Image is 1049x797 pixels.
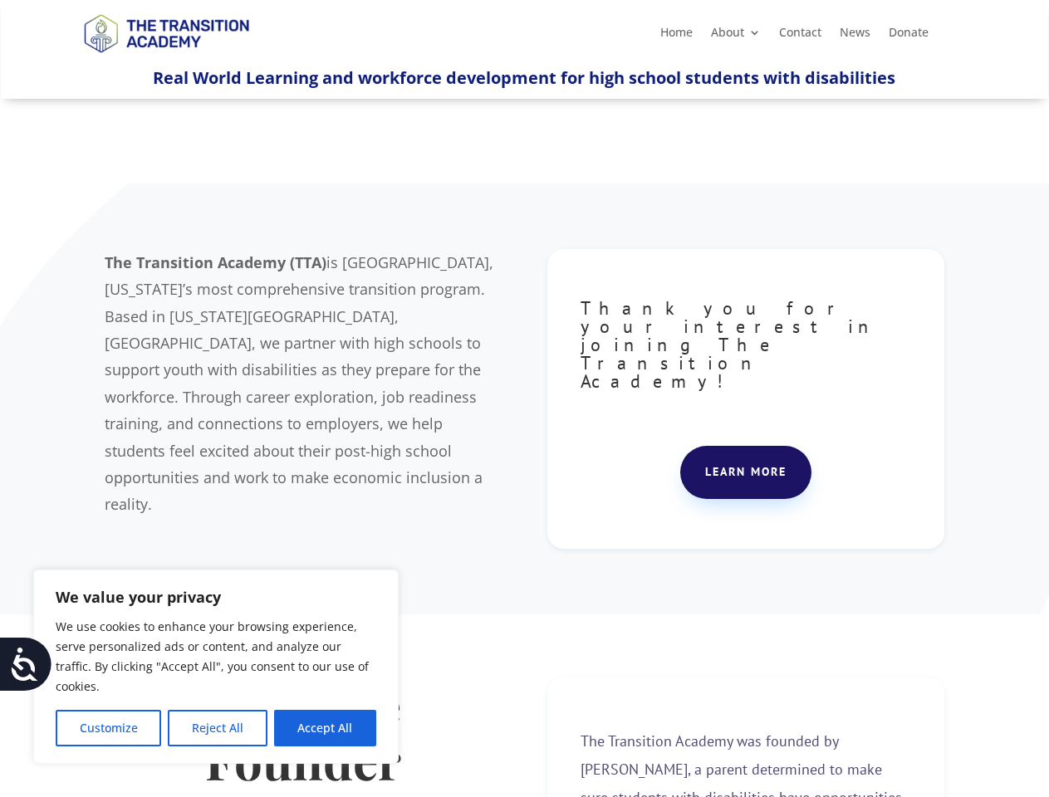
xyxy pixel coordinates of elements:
a: Learn more [680,446,811,499]
button: Customize [56,710,161,746]
span: Thank you for your interest in joining The Transition Academy! [581,296,881,393]
a: About [711,27,761,45]
b: The Transition Academy (TTA) [105,252,326,272]
a: News [840,27,870,45]
p: We value your privacy [56,587,376,607]
a: Donate [889,27,929,45]
span: Real World Learning and workforce development for high school students with disabilities [153,66,895,89]
button: Reject All [168,710,267,746]
img: TTA Brand_TTA Primary Logo_Horizontal_Light BG [76,3,256,62]
p: We use cookies to enhance your browsing experience, serve personalized ads or content, and analyz... [56,617,376,697]
a: Logo-Noticias [76,50,256,66]
a: Contact [779,27,821,45]
a: Home [660,27,693,45]
button: Accept All [274,710,376,746]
